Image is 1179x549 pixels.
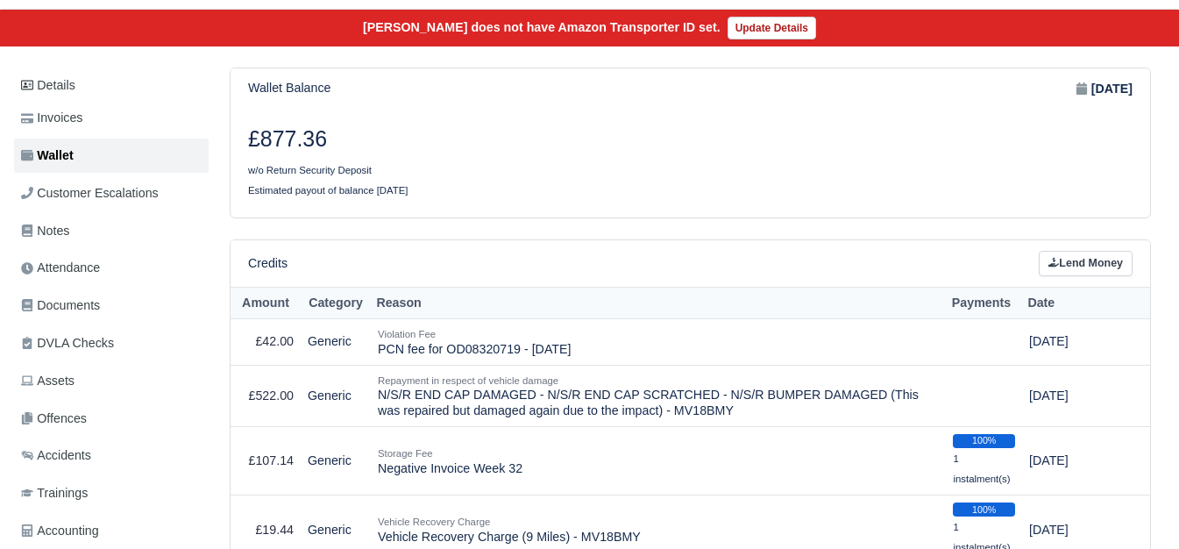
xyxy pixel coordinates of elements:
td: Generic [301,319,371,366]
th: Date [1022,287,1136,319]
a: Trainings [14,476,209,510]
a: Accidents [14,438,209,473]
span: Notes [21,221,69,241]
h3: £877.36 [248,126,678,153]
a: Accounting [14,514,209,548]
span: Customer Escalations [21,183,159,203]
small: Repayment in respect of vehicle damage [378,375,558,386]
th: Payments [946,287,1022,319]
a: Lend Money [1039,251,1133,276]
span: Accounting [21,521,99,541]
a: DVLA Checks [14,326,209,360]
td: [DATE] [1022,426,1136,496]
a: Documents [14,289,209,323]
td: £107.14 [231,426,301,496]
td: £522.00 [231,365,301,426]
a: Customer Escalations [14,176,209,210]
small: Estimated payout of balance [DATE] [248,185,408,196]
a: Assets [14,364,209,398]
strong: [DATE] [1091,79,1133,99]
td: £42.00 [231,319,301,366]
span: Invoices [21,108,82,128]
small: 1 instalment(s) [953,453,1010,484]
small: Storage Fee [378,448,433,459]
small: Vehicle Recovery Charge [378,517,490,527]
span: Documents [21,296,100,316]
a: Wallet [14,139,209,173]
small: Violation Fee [378,329,436,339]
span: Offences [21,409,87,429]
td: [DATE] [1022,365,1136,426]
span: Attendance [21,258,100,278]
small: w/o Return Security Deposit [248,165,372,175]
span: Trainings [21,483,88,503]
td: PCN fee for OD08320719 - [DATE] [371,319,946,366]
a: Offences [14,402,209,436]
a: Notes [14,214,209,248]
a: Details [14,69,209,102]
div: 100% [953,503,1015,517]
h6: Wallet Balance [248,81,330,96]
a: Update Details [728,17,816,39]
span: DVLA Checks [21,333,114,353]
th: Amount [231,287,301,319]
div: 100% [953,434,1015,448]
a: Attendance [14,251,209,285]
span: Wallet [21,146,74,166]
td: [DATE] [1022,319,1136,366]
th: Category [301,287,371,319]
td: Negative Invoice Week 32 [371,426,946,496]
span: Accidents [21,446,91,466]
td: Generic [301,426,371,496]
td: N/S/R END CAP DAMAGED - N/S/R END CAP SCRATCHED - N/S/R BUMPER DAMAGED (This was repaired but dam... [371,365,946,426]
h6: Credits [248,256,288,271]
span: Assets [21,371,75,391]
th: Reason [371,287,946,319]
td: Generic [301,365,371,426]
a: Invoices [14,101,209,135]
iframe: Chat Widget [1091,465,1179,549]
